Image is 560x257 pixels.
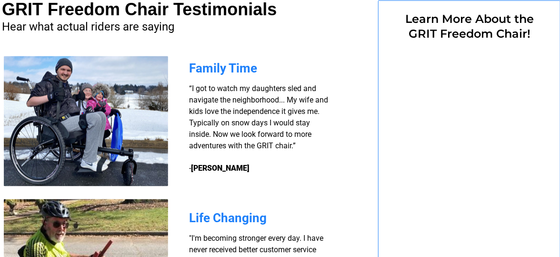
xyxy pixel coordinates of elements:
span: Life Changing [189,211,267,226]
span: Hear what actual riders are saying [2,20,174,33]
span: Family Time [189,61,257,75]
strong: [PERSON_NAME] [191,164,250,173]
span: “I got to watch my daughters sled and navigate the neighborhood... My wife and kids love the inde... [189,84,328,173]
span: Learn More About the GRIT Freedom Chair! [405,12,534,41]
